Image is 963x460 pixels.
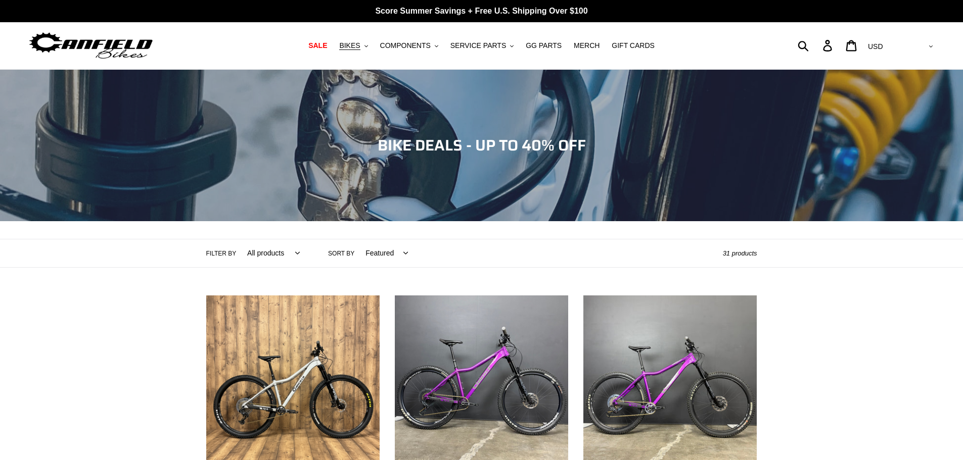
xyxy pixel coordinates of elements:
a: GG PARTS [521,39,567,53]
span: SERVICE PARTS [450,41,506,50]
span: GIFT CARDS [612,41,655,50]
label: Sort by [328,249,354,258]
span: SALE [308,41,327,50]
a: MERCH [569,39,605,53]
button: COMPONENTS [375,39,443,53]
span: GG PARTS [526,41,562,50]
input: Search [803,34,829,57]
span: BIKES [339,41,360,50]
img: Canfield Bikes [28,30,154,62]
a: GIFT CARDS [607,39,660,53]
button: BIKES [334,39,373,53]
button: SERVICE PARTS [445,39,519,53]
a: SALE [303,39,332,53]
label: Filter by [206,249,237,258]
span: MERCH [574,41,600,50]
span: BIKE DEALS - UP TO 40% OFF [378,133,586,157]
span: COMPONENTS [380,41,431,50]
span: 31 products [723,249,757,257]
